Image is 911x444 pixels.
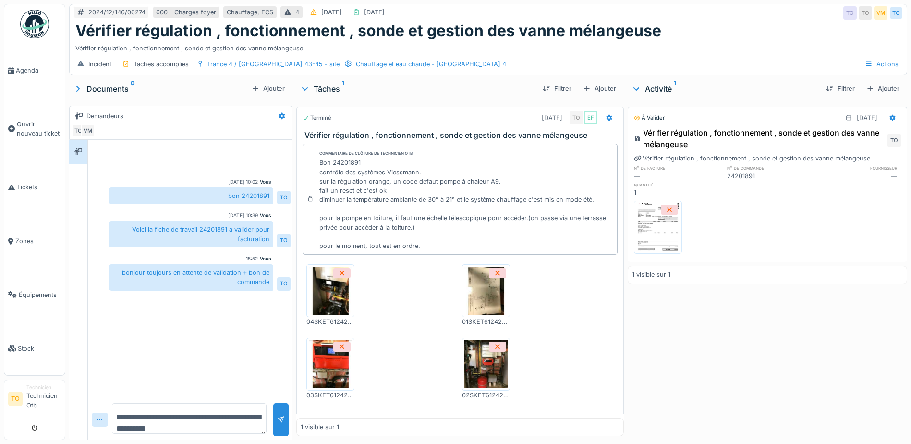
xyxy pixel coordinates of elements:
h6: n° de facture [634,165,721,171]
li: TO [8,392,23,406]
div: Terminé [303,114,331,122]
span: Zones [15,236,61,246]
div: À valider [634,114,665,122]
a: Tickets [4,160,65,214]
img: jobm3ozm7r1cpp2grlh6kilhwopk [636,203,680,251]
div: 1 visible sur 1 [301,423,339,432]
div: VM [874,6,887,20]
div: — [634,172,721,181]
div: 24201891 [727,172,814,181]
span: Équipements [19,290,61,299]
img: elwb8k85stpnccp26107fo1f1cj9 [309,267,352,315]
span: Ouvrir nouveau ticket [17,120,61,138]
div: Vous [260,178,271,185]
div: TO [889,6,903,20]
div: Filtrer [822,82,859,95]
div: 2024/12/146/06274 [88,8,146,17]
sup: 1 [674,83,676,95]
div: bonjour toujours en attente de validation + bon de commande [109,264,273,290]
div: Chauffage, ECS [227,8,273,17]
div: TO [72,124,85,137]
div: VM [81,124,95,137]
img: rkn99j59q27iv4t6e9u56ymn0fcl [464,267,508,315]
div: Commentaire de clôture de Technicien Otb [319,150,413,157]
div: Demandeurs [86,111,123,121]
div: [DATE] [321,8,342,17]
img: kwecuc8494jrgd1bf87vd2htw9m9 [309,340,352,388]
div: france 4 / [GEOGRAPHIC_DATA] 43-45 - site [208,60,340,69]
h1: Vérifier régulation , fonctionnement , sonde et gestion des vanne mélangeuse [75,22,661,40]
div: 15:52 [246,255,258,262]
div: [DATE] [542,113,562,123]
a: TO TechnicienTechnicien Otb [8,384,61,416]
div: TO [277,277,291,291]
h6: quantité [634,182,721,188]
a: Équipements [4,268,65,321]
div: Technicien [26,384,61,391]
div: Filtrer [539,82,575,95]
a: Stock [4,321,65,375]
img: jv4aflmcd005hh75mg31g9n73qlb [464,340,508,388]
span: Agenda [16,66,61,75]
div: [DATE] 10:39 [228,212,258,219]
div: Vous [260,212,271,219]
div: Ajouter [579,82,620,95]
div: Ajouter [862,82,903,95]
div: TO [843,6,857,20]
div: 1 [634,188,721,197]
div: Documents [73,83,248,95]
div: [DATE] 10:02 [228,178,258,185]
div: [DATE] [857,113,877,123]
h3: Vérifier régulation , fonctionnement , sonde et gestion des vanne mélangeuse [304,131,619,140]
div: 04SKET6124201891DD01072024.JPEG [306,317,354,326]
div: Vous [260,255,271,262]
span: Tickets [17,183,61,192]
div: Voici la fiche de travail 24201891 a valider pour facturation [109,221,273,247]
div: 1 visible sur 1 [632,270,670,279]
div: Ajouter [248,82,289,95]
div: Vérifier régulation , fonctionnement , sonde et gestion des vanne mélangeuse [634,127,886,150]
div: Bon 24201891 contrôle des systèmes Viessmann. sur la régulation orange, un code défaut pompe à ch... [319,158,613,250]
li: Technicien Otb [26,384,61,414]
div: 02SKET6124201891DD01072024.JPEG [462,391,510,400]
a: Zones [4,214,65,268]
div: Actions [861,57,903,71]
div: 600 - Charges foyer [156,8,216,17]
h6: fournisseur [814,165,901,171]
div: Chauffage et eau chaude - [GEOGRAPHIC_DATA] 4 [356,60,506,69]
div: Tâches accomplies [134,60,189,69]
div: 4 [295,8,299,17]
div: TO [859,6,872,20]
span: Stock [18,344,61,353]
sup: 0 [131,83,135,95]
div: Incident [88,60,111,69]
img: Badge_color-CXgf-gQk.svg [20,10,49,38]
div: Activité [632,83,818,95]
h6: n° de commande [727,165,814,171]
a: Ouvrir nouveau ticket [4,98,65,160]
div: TO [277,234,291,247]
div: 01SKET6124201891DD01072024.JPEG [462,317,510,326]
div: [DATE] [364,8,385,17]
div: — [814,172,901,181]
div: Tâches [300,83,535,95]
div: Vérifier régulation , fonctionnement , sonde et gestion des vanne mélangeuse [75,40,901,53]
div: 03SKET6124201891DD01072024.JPEG [306,391,354,400]
div: bon 24201891 [109,187,273,204]
div: TO [277,191,291,204]
sup: 1 [342,83,344,95]
div: TO [570,111,583,124]
div: Vérifier régulation , fonctionnement , sonde et gestion des vanne mélangeuse [634,154,870,163]
div: EF [584,111,597,124]
div: TO [887,134,901,147]
a: Agenda [4,44,65,98]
